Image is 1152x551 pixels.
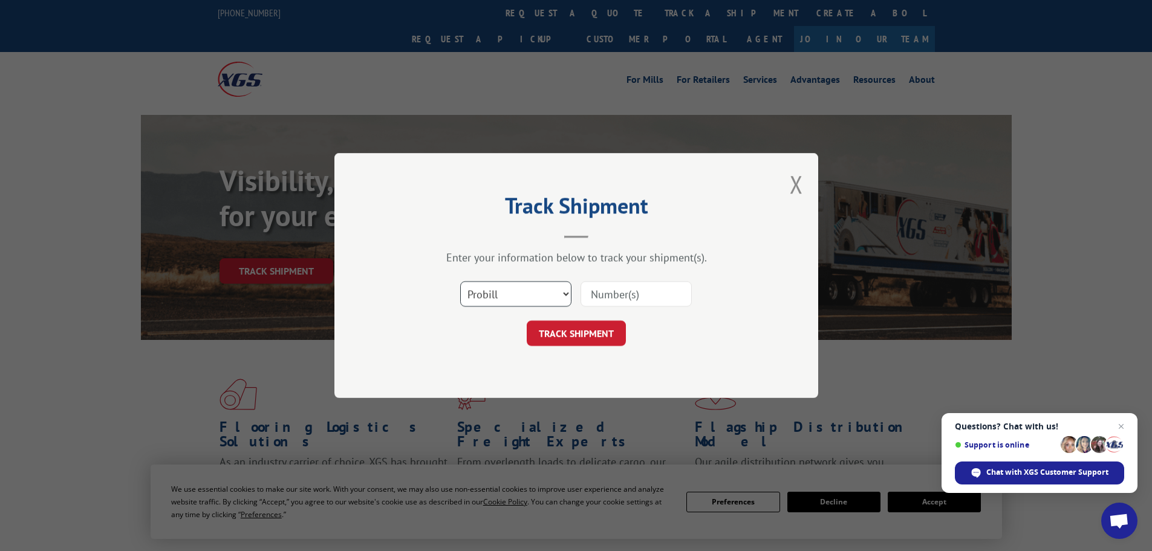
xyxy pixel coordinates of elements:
[1114,419,1128,434] span: Close chat
[955,461,1124,484] div: Chat with XGS Customer Support
[1101,503,1137,539] div: Open chat
[955,422,1124,431] span: Questions? Chat with us!
[986,467,1108,478] span: Chat with XGS Customer Support
[581,281,692,307] input: Number(s)
[790,168,803,200] button: Close modal
[955,440,1056,449] span: Support is online
[395,197,758,220] h2: Track Shipment
[527,321,626,346] button: TRACK SHIPMENT
[395,250,758,264] div: Enter your information below to track your shipment(s).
